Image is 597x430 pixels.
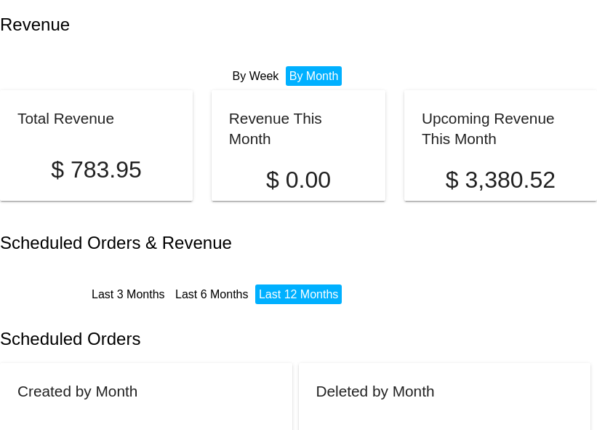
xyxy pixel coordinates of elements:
[259,288,338,300] a: Last 12 Months
[17,383,137,399] h2: Created by Month
[17,110,114,127] h2: Total Revenue
[92,288,165,300] a: Last 3 Months
[175,288,249,300] a: Last 6 Months
[229,110,322,147] h2: Revenue This Month
[17,156,175,183] p: $ 783.95
[422,110,555,147] h2: Upcoming Revenue This Month
[229,66,283,86] li: By Week
[316,383,435,399] h2: Deleted by Month
[229,167,368,194] p: $ 0.00
[422,167,580,194] p: $ 3,380.52
[286,66,342,86] li: By Month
